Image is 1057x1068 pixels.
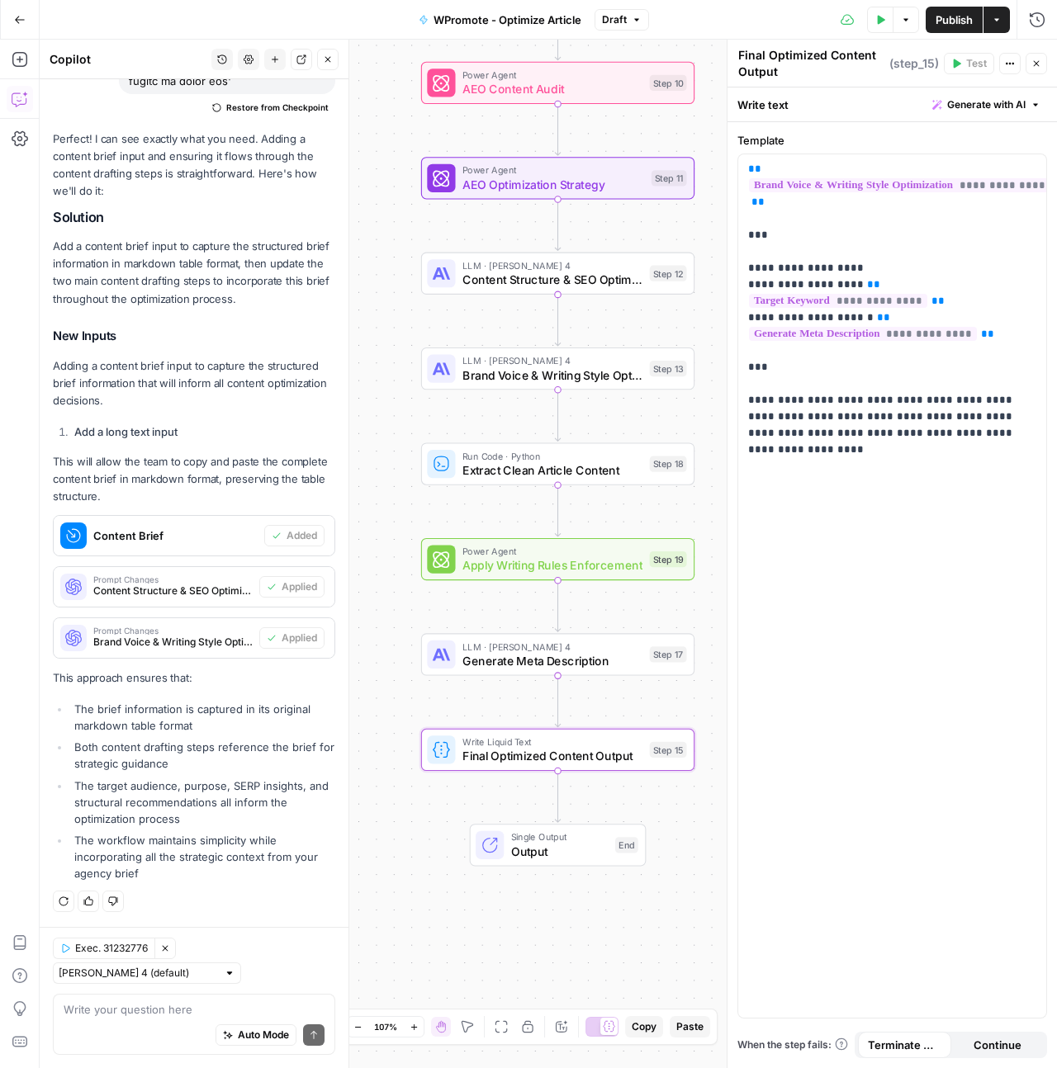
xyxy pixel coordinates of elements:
[462,652,642,669] span: Generate Meta Description
[595,9,649,31] button: Draft
[264,525,325,546] button: Added
[259,627,325,649] button: Applied
[737,1037,848,1052] a: When the step fails:
[462,449,642,463] span: Run Code · Python
[462,163,644,177] span: Power Agent
[53,357,335,409] p: Adding a content brief input to capture the structured brief information that will inform all con...
[555,9,560,60] g: Edge from start to step_10
[974,1037,1021,1053] span: Continue
[282,631,317,645] span: Applied
[462,747,642,764] span: Final Optimized Content Output
[53,938,154,959] button: Exec. 31232776
[555,104,560,155] g: Edge from step_10 to step_11
[59,965,217,981] input: Claude Sonnet 4 (default)
[70,777,335,827] li: The target audience, purpose, SERP insights, and structural recommendations all inform the optimi...
[287,528,317,543] span: Added
[462,68,642,82] span: Power Agent
[926,7,983,33] button: Publish
[650,551,687,567] div: Step 19
[409,7,591,33] button: WPromote - Optimize Article
[53,238,335,308] p: Add a content brief input to capture the structured brief information in markdown table format, t...
[50,51,206,68] div: Copilot
[650,361,687,376] div: Step 13
[738,47,885,80] textarea: Final Optimized Content Output
[555,390,560,441] g: Edge from step_13 to step_18
[75,941,148,956] span: Exec. 31232776
[53,325,335,347] h3: New Inputs
[555,295,560,346] g: Edge from step_12 to step_13
[53,453,335,505] p: This will allow the team to copy and paste the complete content brief in markdown format, preserv...
[555,771,560,822] g: Edge from step_15 to end
[53,210,335,225] h2: Solution
[511,830,609,844] span: Single Output
[421,633,694,675] div: LLM · [PERSON_NAME] 4Generate Meta DescriptionStep 17
[625,1016,663,1037] button: Copy
[728,87,1057,121] div: Write text
[93,527,258,544] span: Content Brief
[555,199,560,250] g: Edge from step_11 to step_12
[944,53,994,74] button: Test
[462,640,642,654] span: LLM · [PERSON_NAME] 4
[462,80,642,97] span: AEO Content Audit
[511,843,609,860] span: Output
[216,1024,296,1046] button: Auto Mode
[53,130,335,201] p: Perfect! I can see exactly what you need. Adding a content brief input and ensuring it flows thro...
[462,354,642,368] span: LLM · [PERSON_NAME] 4
[462,461,642,479] span: Extract Clean Article Content
[259,576,325,598] button: Applied
[650,742,687,758] div: Step 15
[462,271,642,288] span: Content Structure & SEO Optimization
[926,94,1047,116] button: Generate with AI
[652,170,687,186] div: Step 11
[226,101,329,114] span: Restore from Checkpoint
[93,575,253,584] span: Prompt Changes
[70,832,335,881] li: The workflow maintains simplicity while incorporating all the strategic context from your agency ...
[670,1016,710,1037] button: Paste
[650,646,687,662] div: Step 17
[868,1037,941,1053] span: Terminate Workflow
[966,56,987,71] span: Test
[93,584,253,598] span: Content Structure & SEO Optimization (step_12)
[421,824,694,866] div: Single OutputOutputEnd
[602,12,627,27] span: Draft
[650,456,687,471] div: Step 18
[74,425,178,438] strong: Add a long text input
[947,97,1026,112] span: Generate with AI
[650,75,687,91] div: Step 10
[421,157,694,199] div: Power AgentAEO Optimization StrategyStep 11
[421,253,694,295] div: LLM · [PERSON_NAME] 4Content Structure & SEO OptimizationStep 12
[421,442,694,484] div: Run Code · PythonExtract Clean Article ContentStep 18
[676,1019,704,1034] span: Paste
[421,729,694,771] div: Write Liquid TextFinal Optimized Content OutputStep 15
[951,1032,1045,1058] button: Continue
[462,258,642,272] span: LLM · [PERSON_NAME] 4
[462,735,642,749] span: Write Liquid Text
[615,837,638,853] div: End
[434,12,581,28] span: WPromote - Optimize Article
[462,176,644,193] span: AEO Optimization Strategy
[632,1019,656,1034] span: Copy
[421,62,694,104] div: Power AgentAEO Content AuditStep 10
[70,739,335,772] li: Both content drafting steps reference the brief for strategic guidance
[206,97,335,117] button: Restore from Checkpoint
[238,1028,289,1042] span: Auto Mode
[737,132,1047,149] label: Template
[53,669,335,687] p: This approach ensures that:
[70,701,335,734] li: The brief information is captured in its original markdown table format
[421,538,694,580] div: Power AgentApply Writing Rules EnforcementStep 19
[650,266,687,281] div: Step 12
[462,366,642,383] span: Brand Voice & Writing Style Optimization
[555,485,560,536] g: Edge from step_18 to step_19
[93,635,253,650] span: Brand Voice & Writing Style Optimization (step_13)
[889,55,939,72] span: ( step_15 )
[374,1020,397,1033] span: 107%
[93,626,253,635] span: Prompt Changes
[462,556,642,574] span: Apply Writing Rules Enforcement
[421,347,694,390] div: LLM · [PERSON_NAME] 4Brand Voice & Writing Style OptimizationStep 13
[282,579,317,594] span: Applied
[936,12,973,28] span: Publish
[555,676,560,727] g: Edge from step_17 to step_15
[462,544,642,558] span: Power Agent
